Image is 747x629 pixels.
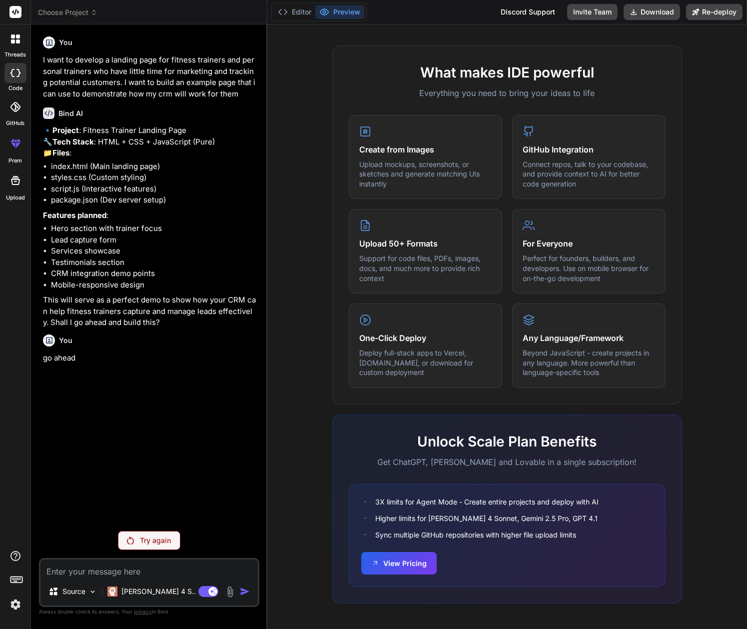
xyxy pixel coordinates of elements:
[52,125,79,135] strong: Project
[523,253,655,283] p: Perfect for founders, builders, and developers. Use on mobile browser for on-the-go development
[51,223,257,234] li: Hero section with trainer focus
[62,586,85,596] p: Source
[349,87,666,99] p: Everything you need to bring your ideas to life
[121,586,196,596] p: [PERSON_NAME] 4 S..
[51,268,257,279] li: CRM integration demo points
[624,4,680,20] button: Download
[6,193,25,202] label: Upload
[59,37,72,47] h6: You
[523,348,655,377] p: Beyond JavaScript - create projects in any language. More powerful than language-specific tools
[52,137,94,146] strong: Tech Stack
[51,234,257,246] li: Lead capture form
[140,535,171,545] p: Try again
[51,172,257,183] li: styles.css (Custom styling)
[349,431,666,452] h2: Unlock Scale Plan Benefits
[523,237,655,249] h4: For Everyone
[315,5,364,19] button: Preview
[6,119,24,127] label: GitHub
[43,54,257,99] p: I want to develop a landing page for fitness trainers and personal trainers who have little time ...
[7,596,24,613] img: settings
[58,108,83,118] h6: Bind AI
[359,159,492,189] p: Upload mockups, screenshots, or sketches and generate matching UIs instantly
[375,496,599,507] span: 3X limits for Agent Mode - Create entire projects and deploy with AI
[51,279,257,291] li: Mobile-responsive design
[51,194,257,206] li: package.json (Dev server setup)
[107,586,117,596] img: Claude 4 Sonnet
[359,237,492,249] h4: Upload 50+ Formats
[523,143,655,155] h4: GitHub Integration
[4,50,26,59] label: threads
[43,352,257,364] p: go ahead
[567,4,618,20] button: Invite Team
[495,4,561,20] div: Discord Support
[375,529,576,540] span: Sync multiple GitHub repositories with higher file upload limits
[359,253,492,283] p: Support for code files, PDFs, images, docs, and much more to provide rich context
[224,586,236,597] img: attachment
[8,156,22,165] label: prem
[38,7,97,17] span: Choose Project
[51,257,257,268] li: Testimonials section
[59,335,72,345] h6: You
[39,607,259,616] p: Always double-check its answers. Your in Bind
[349,62,666,83] h2: What makes IDE powerful
[43,125,257,159] p: 🔹 : Fitness Trainer Landing Page 🔧 : HTML + CSS + JavaScript (Pure) 📁 :
[51,183,257,195] li: script.js (Interactive features)
[43,294,257,328] p: This will serve as a perfect demo to show how your CRM can help fitness trainers capture and mana...
[349,456,666,468] p: Get ChatGPT, [PERSON_NAME] and Lovable in a single subscription!
[134,608,152,614] span: privacy
[359,332,492,344] h4: One-Click Deploy
[88,587,97,596] img: Pick Models
[51,245,257,257] li: Services showcase
[240,586,250,596] img: icon
[52,148,69,157] strong: Files
[359,143,492,155] h4: Create from Images
[359,348,492,377] p: Deploy full-stack apps to Vercel, [DOMAIN_NAME], or download for custom deployment
[523,332,655,344] h4: Any Language/Framework
[43,210,106,220] strong: Features planned
[127,536,134,544] img: Retry
[686,4,743,20] button: Re-deploy
[8,84,22,92] label: code
[51,161,257,172] li: index.html (Main landing page)
[375,513,598,523] span: Higher limits for [PERSON_NAME] 4 Sonnet, Gemini 2.5 Pro, GPT 4.1
[274,5,315,19] button: Editor
[361,552,437,574] button: View Pricing
[43,210,257,221] p: :
[523,159,655,189] p: Connect repos, talk to your codebase, and provide context to AI for better code generation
